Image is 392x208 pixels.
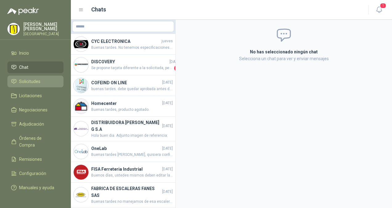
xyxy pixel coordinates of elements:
[7,153,63,165] a: Remisiones
[74,57,88,72] img: Company Logo
[162,166,173,172] span: [DATE]
[374,4,385,15] button: 1
[74,144,88,159] img: Company Logo
[71,75,175,96] a: Company LogoCOFEIND ON LINE[DATE]buenas tardes. debe quedar aprobada antes de 11am el [DATE].
[91,199,173,205] span: Buenas tardes no manejamos de esa escalera de 16 pasos solo de 12 pasos
[91,5,106,14] h1: Chats
[7,61,63,73] a: Chat
[169,59,180,65] span: [DATE]
[7,132,63,151] a: Órdenes de Compra
[91,38,160,45] h4: CYC ELECTRONICA
[183,55,385,62] p: Selecciona un chat para ver y enviar mensajes
[380,3,386,9] span: 1
[162,123,173,129] span: [DATE]
[91,45,173,51] span: Buenas tardes. No tenemos especificaciones al respecto. Si tienes varias opciones le agradezco po...
[91,185,161,199] h4: FABRICA DE ESCALERAS FANES SAS
[91,107,173,113] span: Buenas tardes, producto agotado.
[7,104,63,116] a: Negociaciones
[162,80,173,85] span: [DATE]
[74,121,88,136] img: Company Logo
[7,76,63,87] a: Solicitudes
[19,135,58,148] span: Órdenes de Compra
[19,156,42,163] span: Remisiones
[19,78,40,85] span: Solicitudes
[91,145,161,152] h4: OneLab
[91,173,173,178] span: Buenos días, ustedes mismos deben editar la cantidad de la solicitud. Saludos!
[7,90,63,102] a: Licitaciones
[91,133,173,139] span: Hola buen dia. Adjunto imagen de referencia:
[71,141,175,162] a: Company LogoOneLab[DATE]Buenas tardes [PERSON_NAME], quisiera confirmar que te haya llegado el ca...
[71,55,175,75] a: Company LogoDISCOVERY[DATE]Se propone tarjeta diferente a la solicitada, pero sería la más simila...
[71,96,175,117] a: Company LogoHomecenter[DATE]Buenas tardes, producto agotado.
[23,22,63,31] p: [PERSON_NAME] [PERSON_NAME]
[71,162,175,183] a: Company LogoFISA Ferreteria Industrial[DATE]Buenos días, ustedes mismos deben editar la cantidad ...
[7,7,39,15] img: Logo peakr
[91,100,161,107] h4: Homecenter
[19,50,29,56] span: Inicio
[71,117,175,141] a: Company LogoDISTRIBUIDORA [PERSON_NAME] G S.A[DATE]Hola buen dia. Adjunto imagen de referencia:
[74,99,88,114] img: Company Logo
[8,23,19,35] img: Company Logo
[91,79,161,86] h4: COFEIND ON LINE
[71,183,175,207] a: Company LogoFABRICA DE ESCALERAS FANES SAS[DATE]Buenas tardes no manejamos de esa escalera de 16 ...
[162,100,173,106] span: [DATE]
[91,152,173,158] span: Buenas tardes [PERSON_NAME], quisiera confirmar que te haya llegado el cambio de la probeta dañad...
[161,38,173,44] span: jueves
[71,34,175,55] a: Company LogoCYC ELECTRONICAjuevesBuenas tardes. No tenemos especificaciones al respecto. Si tiene...
[19,106,47,113] span: Negociaciones
[91,58,168,65] h4: DISCOVERY
[91,119,161,133] h4: DISTRIBUIDORA [PERSON_NAME] G S.A
[91,65,173,71] span: Se propone tarjeta diferente a la solicitada, pero sería la más similar que podemos ofrecer
[174,65,180,71] span: 1
[162,189,173,195] span: [DATE]
[19,64,28,71] span: Chat
[19,121,44,127] span: Adjudicación
[74,37,88,52] img: Company Logo
[7,118,63,130] a: Adjudicación
[19,184,54,191] span: Manuales y ayuda
[7,182,63,193] a: Manuales y ayuda
[19,170,46,177] span: Configuración
[74,78,88,93] img: Company Logo
[91,86,173,92] span: buenas tardes. debe quedar aprobada antes de 11am el [DATE].
[91,166,161,173] h4: FISA Ferreteria Industrial
[74,165,88,180] img: Company Logo
[7,47,63,59] a: Inicio
[183,48,385,55] h2: No has seleccionado ningún chat
[74,187,88,202] img: Company Logo
[19,92,42,99] span: Licitaciones
[162,146,173,152] span: [DATE]
[7,168,63,179] a: Configuración
[23,32,63,36] p: [GEOGRAPHIC_DATA]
